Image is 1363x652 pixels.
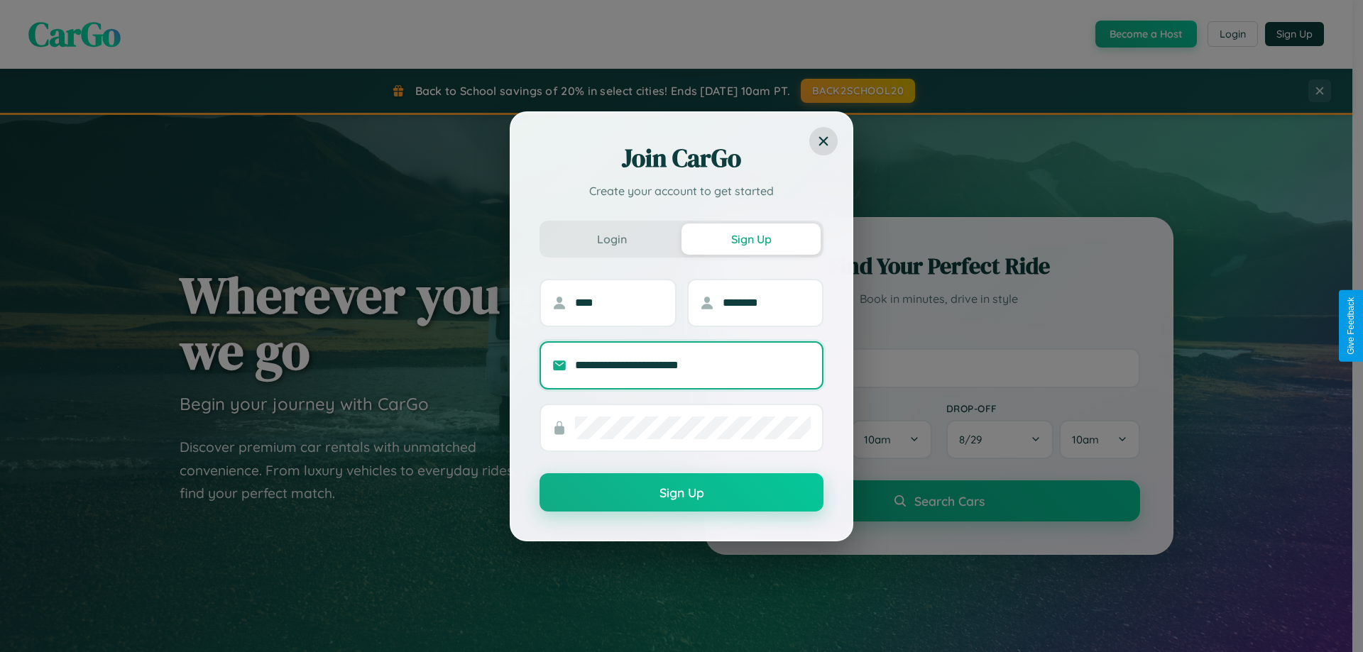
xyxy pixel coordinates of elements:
p: Create your account to get started [540,182,823,199]
button: Login [542,223,681,255]
button: Sign Up [540,473,823,512]
button: Sign Up [681,223,821,255]
h2: Join CarGo [540,141,823,175]
div: Give Feedback [1346,297,1356,355]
